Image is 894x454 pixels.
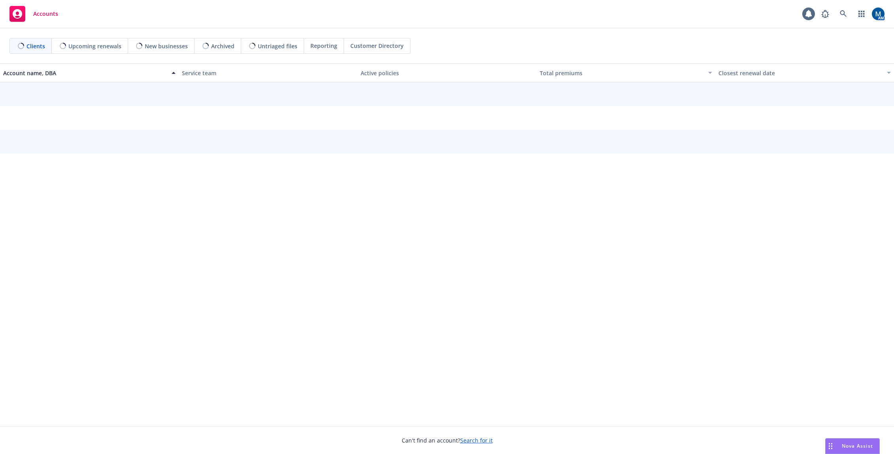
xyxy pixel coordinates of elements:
span: Upcoming renewals [68,42,121,50]
span: Archived [211,42,234,50]
button: Closest renewal date [715,63,894,82]
button: Total premiums [537,63,715,82]
span: Nova Assist [842,443,873,449]
span: Clients [26,42,45,50]
span: Reporting [310,42,337,50]
button: Service team [179,63,357,82]
img: photo [872,8,885,20]
div: Closest renewal date [718,69,882,77]
a: Accounts [6,3,61,25]
div: Active policies [361,69,533,77]
a: Search for it [460,437,493,444]
button: Active policies [357,63,536,82]
div: Drag to move [826,439,835,454]
span: Untriaged files [258,42,297,50]
a: Search [835,6,851,22]
span: Accounts [33,11,58,17]
span: Can't find an account? [402,436,493,445]
a: Switch app [854,6,869,22]
button: Nova Assist [825,438,880,454]
div: Total premiums [540,69,703,77]
div: Account name, DBA [3,69,167,77]
div: Service team [182,69,354,77]
a: Report a Bug [817,6,833,22]
span: Customer Directory [350,42,404,50]
span: New businesses [145,42,188,50]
